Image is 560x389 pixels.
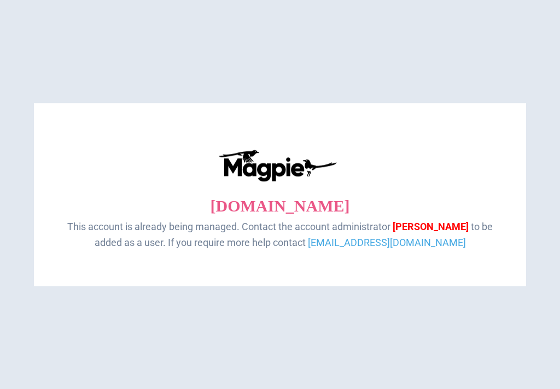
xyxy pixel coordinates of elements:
span: [PERSON_NAME] [393,221,469,232]
img: logo-ab69f6fb50320c5b225c76a69d11143b.png [215,149,339,182]
span: This account is already being managed. Contact the account administrator [67,221,390,232]
p: [DOMAIN_NAME] [56,193,504,219]
span: to be added as a user. If you require more help contact [95,221,493,248]
a: [EMAIL_ADDRESS][DOMAIN_NAME] [308,237,466,248]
